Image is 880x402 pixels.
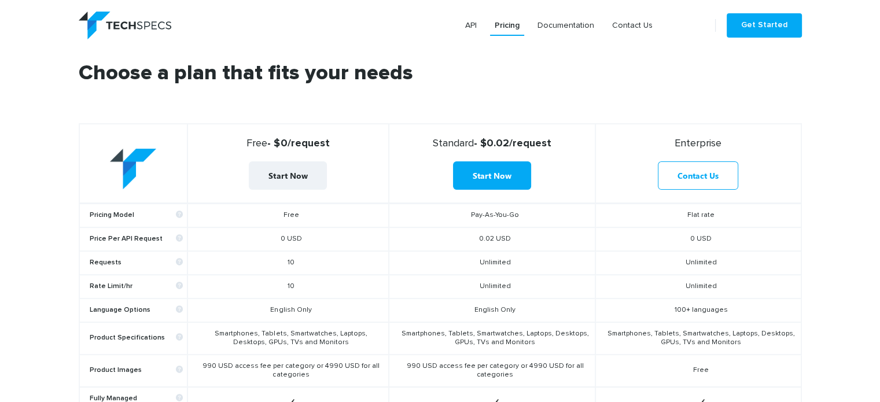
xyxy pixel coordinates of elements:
[389,275,595,298] td: Unlimited
[246,138,267,149] span: Free
[595,275,801,298] td: Unlimited
[433,138,474,149] span: Standard
[595,203,801,227] td: Flat rate
[90,259,183,267] b: Requests
[490,15,524,36] a: Pricing
[727,13,802,38] a: Get Started
[187,227,389,251] td: 0 USD
[389,251,595,275] td: Unlimited
[389,203,595,227] td: Pay-As-You-Go
[187,322,389,355] td: Smartphones, Tablets, Smartwatches, Laptops, Desktops, GPUs, TVs and Monitors
[187,275,389,298] td: 10
[90,334,183,342] b: Product Specifications
[187,355,389,387] td: 990 USD access fee per category or 4990 USD for all categories
[595,355,801,387] td: Free
[607,15,657,36] a: Contact Us
[90,306,183,315] b: Language Options
[453,161,531,190] a: Start Now
[90,282,183,291] b: Rate Limit/hr
[90,235,183,244] b: Price Per API Request
[79,63,802,123] h2: Choose a plan that fits your needs
[595,298,801,322] td: 100+ languages
[595,251,801,275] td: Unlimited
[193,137,384,150] strong: - $0/request
[461,15,481,36] a: API
[110,149,156,190] img: table-logo.png
[389,298,595,322] td: English Only
[187,251,389,275] td: 10
[533,15,599,36] a: Documentation
[658,161,738,190] a: Contact Us
[79,12,171,39] img: logo
[389,322,595,355] td: Smartphones, Tablets, Smartwatches, Laptops, Desktops, GPUs, TVs and Monitors
[595,227,801,251] td: 0 USD
[389,355,595,387] td: 990 USD access fee per category or 4990 USD for all categories
[90,211,183,220] b: Pricing Model
[187,203,389,227] td: Free
[675,138,721,149] span: Enterprise
[90,366,183,375] b: Product Images
[394,137,590,150] strong: - $0.02/request
[595,322,801,355] td: Smartphones, Tablets, Smartwatches, Laptops, Desktops, GPUs, TVs and Monitors
[187,298,389,322] td: English Only
[389,227,595,251] td: 0.02 USD
[249,161,327,190] a: Start Now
